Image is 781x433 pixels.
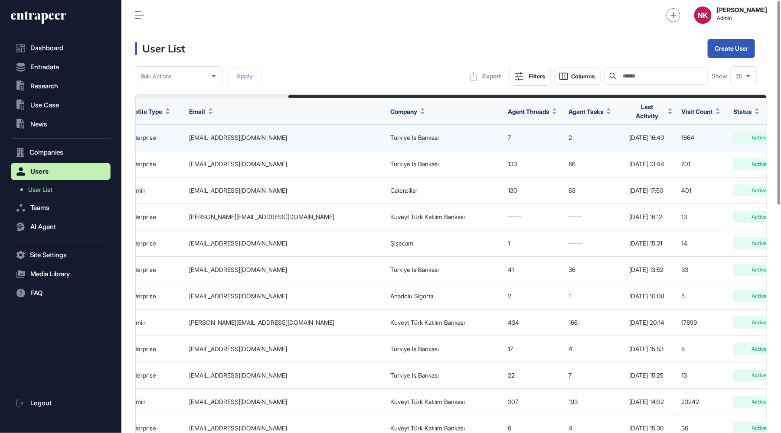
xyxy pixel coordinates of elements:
[681,213,725,220] div: 13
[11,58,111,76] button: Entradata
[189,213,382,220] div: [PERSON_NAME][EMAIL_ADDRESS][DOMAIN_NAME]
[554,68,601,85] button: Columns
[390,239,413,247] a: Şişecam
[11,97,111,114] button: Use Case
[390,107,425,116] button: Company
[629,161,673,168] div: [DATE] 13:44
[28,186,52,193] span: User List
[128,213,180,220] div: enterprise
[30,64,59,71] span: Entradata
[694,6,712,24] button: NK
[569,398,621,405] div: 193
[681,134,725,141] div: 1664
[11,394,111,412] a: Logout
[681,107,712,116] span: Visit Count
[681,398,725,405] div: 23242
[569,293,621,300] div: 1
[629,213,673,220] div: [DATE] 16:12
[11,265,111,283] button: Media Library
[128,107,162,116] span: Profile Type
[508,346,560,352] div: 17
[11,246,111,264] button: Site Settings
[681,319,725,326] div: 17899
[11,199,111,216] button: Teams
[141,73,171,80] span: Bulk Actions
[128,425,180,432] div: enterprise
[569,319,621,326] div: 166
[30,102,59,109] span: Use Case
[717,15,767,21] span: Admin
[681,187,725,194] div: 401
[708,39,755,58] button: Create User
[135,42,185,55] h3: User List
[569,266,621,273] div: 36
[733,107,752,116] span: Status
[681,107,720,116] button: Visit Count
[508,107,557,116] button: Agent Threads
[30,204,49,211] span: Teams
[508,293,560,300] div: 2
[128,107,170,116] button: Profile Type
[390,160,439,168] a: Turkiye Is Bankası
[189,161,382,168] div: [EMAIL_ADDRESS][DOMAIN_NAME]
[508,398,560,405] div: 307
[11,78,111,95] button: Research
[629,102,665,120] span: Last Activity
[30,45,63,52] span: Dashboard
[189,398,382,405] div: [EMAIL_ADDRESS][DOMAIN_NAME]
[390,266,439,273] a: Turkiye Is Bankası
[11,144,111,161] button: Companies
[189,187,382,194] div: [EMAIL_ADDRESS][DOMAIN_NAME]
[189,319,382,326] div: [PERSON_NAME][EMAIL_ADDRESS][DOMAIN_NAME]
[390,372,439,379] a: Turkiye Is Bankası
[681,372,725,379] div: 13
[569,107,603,116] span: Agent Tasks
[509,67,551,86] button: Filters
[681,161,725,168] div: 701
[11,116,111,133] button: News
[569,107,611,116] button: Agent Tasks
[569,161,621,168] div: 66
[390,424,465,432] a: Kuveyt Türk Katılım Bankası
[390,319,465,326] a: Kuveyt Türk Katılım Bankası
[717,6,767,13] strong: [PERSON_NAME]
[189,107,213,116] button: Email
[508,425,560,432] div: 6
[189,346,382,352] div: [EMAIL_ADDRESS][DOMAIN_NAME]
[128,346,180,352] div: enterprise
[629,134,673,141] div: [DATE] 16:40
[189,266,382,273] div: [EMAIL_ADDRESS][DOMAIN_NAME]
[508,187,560,194] div: 130
[30,83,58,90] span: Research
[569,425,621,432] div: 4
[390,213,465,220] a: Kuveyt Türk Katılım Bankası
[11,284,111,302] button: FAQ
[390,345,439,352] a: Turkiye Is Bankası
[508,266,560,273] div: 41
[390,134,439,141] a: Turkiye Is Bankası
[390,187,418,194] a: Caterpillar
[189,240,382,247] div: [EMAIL_ADDRESS][DOMAIN_NAME]
[189,293,382,300] div: [EMAIL_ADDRESS][DOMAIN_NAME]
[529,73,545,80] div: Filters
[128,293,180,300] div: enterprise
[629,240,673,247] div: [DATE] 15:31
[390,398,465,405] a: Kuveyt Türk Katılım Bankası
[508,134,560,141] div: 7
[569,187,621,194] div: 63
[30,290,42,297] span: FAQ
[629,187,673,194] div: [DATE] 17:50
[629,372,673,379] div: [DATE] 15:25
[128,372,180,379] div: enterprise
[11,218,111,236] button: AI Agent
[128,398,180,405] div: admin
[11,39,111,57] a: Dashboard
[629,293,673,300] div: [DATE] 10:08
[508,240,560,247] div: 1
[30,223,56,230] span: AI Agent
[629,346,673,352] div: [DATE] 15:53
[15,182,111,197] a: User List
[569,134,621,141] div: 2
[128,134,180,141] div: enterprise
